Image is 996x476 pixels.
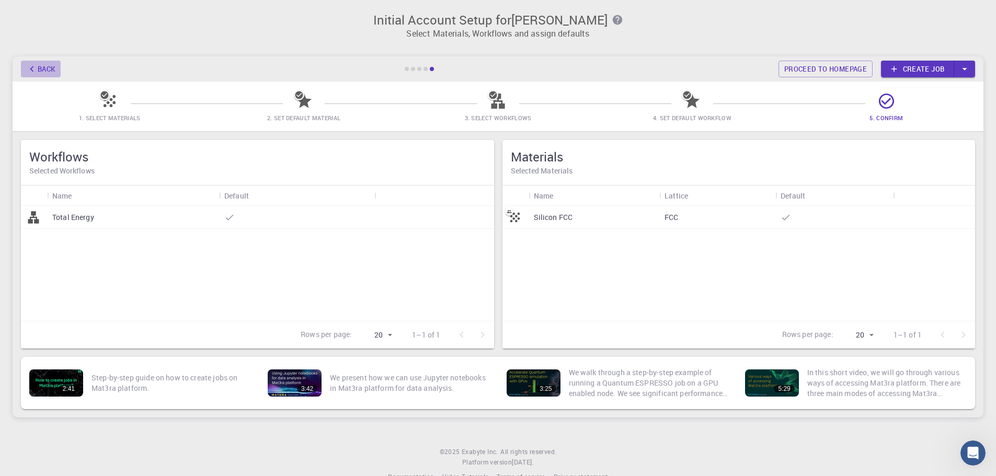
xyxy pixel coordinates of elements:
p: We walk through a step-by-step example of running a Quantum ESPRESSO job on a GPU enabled node. W... [569,367,728,399]
div: Default [219,185,374,206]
span: 2. Set Default Material [267,114,340,122]
a: 5:29In this short video, we will go through various ways of accessing Mat3ra platform. There are ... [741,361,971,405]
a: Exabyte Inc. [462,447,498,457]
span: © 2025 [440,447,462,457]
p: Silicon FCC [534,212,573,223]
div: Default [224,185,249,206]
div: 20 [356,328,395,343]
button: Back [21,61,61,77]
span: Support [21,7,59,17]
div: Default [775,185,893,206]
div: Name [534,185,554,206]
h5: Materials [511,148,967,165]
p: We present how we can use Jupyter notebooks in Mat3ra platform for data analysis. [330,373,489,393]
div: Icon [21,185,47,206]
div: 20 [838,328,877,343]
button: Sort [249,187,266,204]
span: [DATE] . [512,458,534,466]
h3: Initial Account Setup for [PERSON_NAME] [19,13,977,27]
div: Icon [502,185,529,206]
p: Rows per page: [782,329,833,341]
button: Sort [688,187,705,204]
div: 5:29 [774,385,794,392]
a: 3:42We present how we can use Jupyter notebooks in Mat3ra platform for data analysis. [264,361,494,405]
a: Create job [881,61,954,77]
div: Name [529,185,660,206]
div: 3:25 [535,385,556,392]
h6: Selected Materials [511,165,967,177]
button: Sort [805,187,822,204]
p: 1–1 of 1 [894,330,922,340]
span: Exabyte Inc. [462,447,498,456]
div: Default [781,185,805,206]
span: 5. Confirm [869,114,903,122]
div: Lattice [665,185,688,206]
span: 4. Set Default Workflow [653,114,731,122]
span: 3. Select Workflows [465,114,532,122]
a: 3:25We walk through a step-by-step example of running a Quantum ESPRESSO job on a GPU enabled nod... [502,361,732,405]
a: 2:41Step-by-step guide on how to create jobs on Mat3ra platform. [25,361,255,405]
span: 1. Select Materials [79,114,141,122]
button: Sort [553,187,570,204]
h5: Workflows [29,148,486,165]
p: Select Materials, Workflows and assign defaults [19,27,977,40]
div: 2:41 [59,385,79,392]
p: 1–1 of 1 [412,330,440,340]
span: All rights reserved. [500,447,556,457]
iframe: Intercom live chat [960,440,986,466]
button: Sort [72,187,89,204]
p: Step-by-step guide on how to create jobs on Mat3ra platform. [91,373,251,393]
div: Name [47,185,219,206]
div: Lattice [659,185,775,206]
h6: Selected Workflows [29,165,486,177]
div: 3:42 [297,385,317,392]
p: FCC [665,212,678,223]
p: Total Energy [52,212,94,223]
a: [DATE]. [512,457,534,468]
p: In this short video, we will go through various ways of accessing Mat3ra platform. There are thre... [807,367,967,399]
div: Name [52,185,72,206]
span: Platform version [462,457,512,468]
a: Proceed to homepage [779,61,873,77]
p: Rows per page: [301,329,352,341]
